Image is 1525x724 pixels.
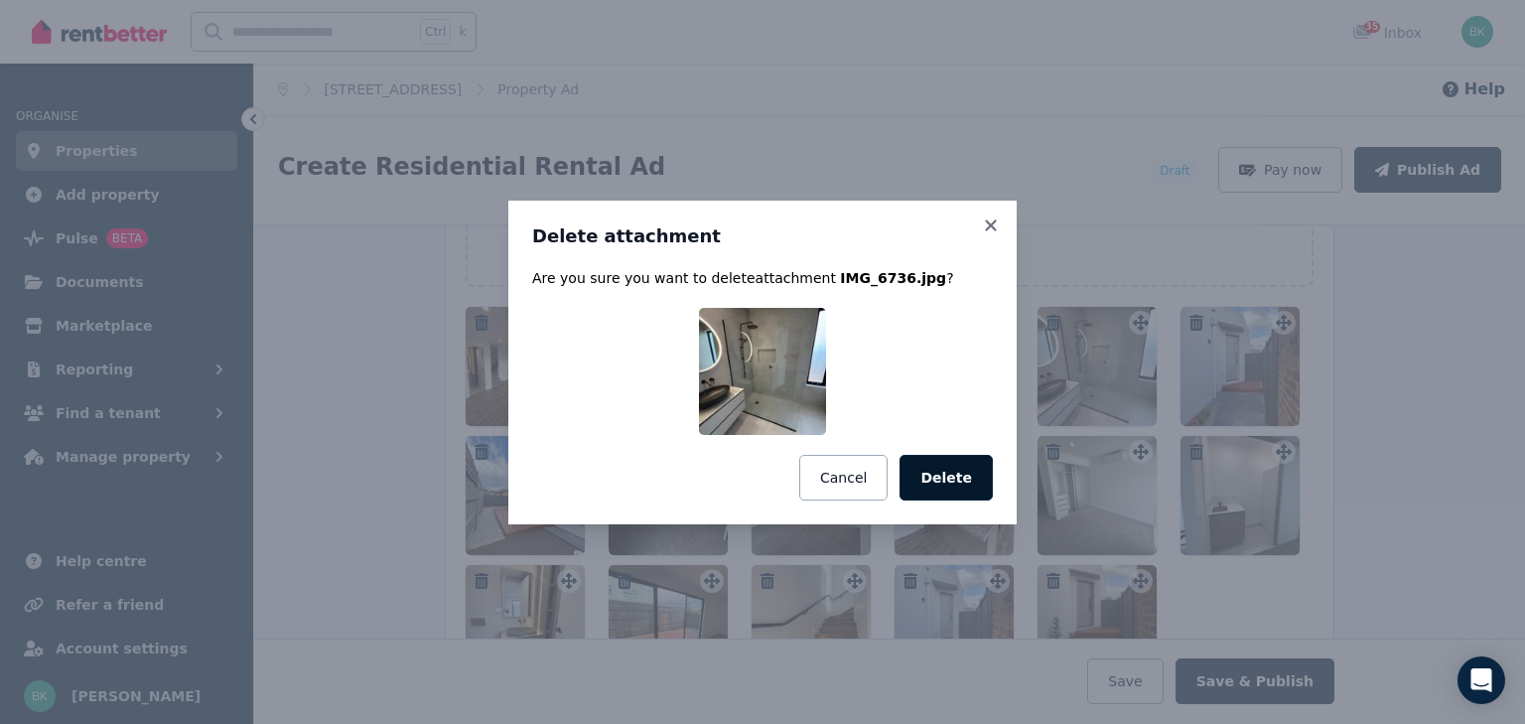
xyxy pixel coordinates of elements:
[1457,656,1505,704] div: Open Intercom Messenger
[799,455,888,501] button: Cancel
[699,308,826,435] img: IMG_6736.jpg
[840,270,946,286] span: IMG_6736.jpg
[900,455,993,501] button: Delete
[532,224,993,248] h3: Delete attachment
[532,268,993,288] p: Are you sure you want to delete attachment ?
